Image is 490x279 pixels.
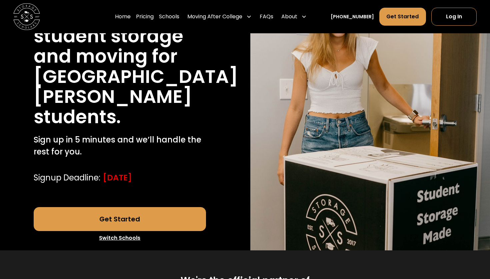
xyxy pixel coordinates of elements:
[159,7,179,26] a: Schools
[34,207,206,231] a: Get Started
[34,231,206,245] a: Switch Schools
[279,7,309,26] div: About
[34,6,206,67] h1: Stress free student storage and moving for
[281,13,297,21] div: About
[136,7,154,26] a: Pricing
[13,3,40,30] a: home
[187,13,242,21] div: Moving After College
[185,7,254,26] div: Moving After College
[34,172,100,184] div: Signup Deadline:
[34,134,206,158] p: Sign up in 5 minutes and we’ll handle the rest for you.
[431,8,477,26] a: Log In
[103,172,132,184] div: [DATE]
[34,107,121,127] h1: students.
[379,8,426,26] a: Get Started
[115,7,131,26] a: Home
[331,13,374,20] a: [PHONE_NUMBER]
[34,67,238,107] h1: [GEOGRAPHIC_DATA][PERSON_NAME]
[260,7,273,26] a: FAQs
[13,3,40,30] img: Storage Scholars main logo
